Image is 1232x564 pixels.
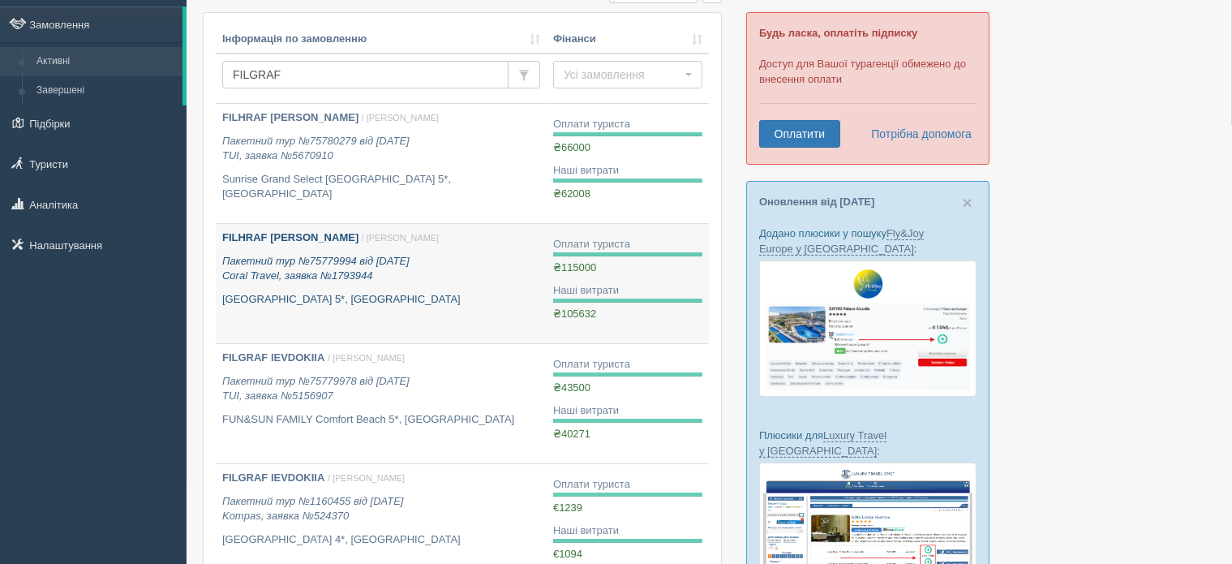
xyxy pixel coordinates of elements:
[759,428,977,459] p: Плюсики для :
[553,381,590,394] span: ₴43500
[759,27,917,39] b: Будь ласка, оплатіть підписку
[861,120,972,148] a: Потрібна допомога
[759,227,924,256] a: Fly&Joy Europe у [GEOGRAPHIC_DATA]
[222,412,540,428] p: FUN&SUN FAMILY Comfort Beach 5*, [GEOGRAPHIC_DATA]
[553,283,702,299] div: Наші витрати
[362,113,439,123] span: / [PERSON_NAME]
[963,193,972,212] span: ×
[222,32,540,47] a: Інформація по замовленню
[553,32,702,47] a: Фінанси
[553,61,702,88] button: Усі замовлення
[222,532,540,548] p: [GEOGRAPHIC_DATA] 4*, [GEOGRAPHIC_DATA]
[222,231,358,243] b: FILHRAF [PERSON_NAME]
[216,344,547,463] a: FILGRAF IEVDOKIIA / [PERSON_NAME] Пакетний тур №75779978 від [DATE]TUI, заявка №5156907 FUN&SUN F...
[222,471,324,484] b: FILGRAF IEVDOKIIA
[553,237,702,252] div: Оплати туриста
[759,429,886,458] a: Luxury Travel у [GEOGRAPHIC_DATA]
[553,502,582,514] span: €1239
[553,141,590,153] span: ₴66000
[553,523,702,539] div: Наші витрати
[759,260,977,397] img: fly-joy-de-proposal-crm-for-travel-agency.png
[29,47,182,76] a: Активні
[222,495,404,523] i: Пакетний тур №1160455 від [DATE] Kompas, заявка №524370
[328,473,405,483] span: / [PERSON_NAME]
[564,67,681,83] span: Усі замовлення
[759,196,875,208] a: Оновлення від [DATE]
[553,403,702,419] div: Наші витрати
[759,120,840,148] a: Оплатити
[222,61,509,88] input: Пошук за номером замовлення, ПІБ або паспортом туриста
[553,187,590,200] span: ₴62008
[759,226,977,256] p: Додано плюсики у пошуку :
[553,548,582,560] span: €1094
[553,428,590,440] span: ₴40271
[328,353,405,363] span: / [PERSON_NAME]
[29,76,182,105] a: Завершені
[222,255,410,282] i: Пакетний тур №75779994 від [DATE] Coral Travel, заявка №1793944
[222,292,540,308] p: [GEOGRAPHIC_DATA] 5*, [GEOGRAPHIC_DATA]
[963,194,972,211] button: Close
[553,357,702,372] div: Оплати туриста
[553,308,596,320] span: ₴105632
[222,351,324,364] b: FILGRAF IEVDOKIIA
[222,375,410,403] i: Пакетний тур №75779978 від [DATE] TUI, заявка №5156907
[553,117,702,132] div: Оплати туриста
[553,477,702,493] div: Оплати туриста
[216,224,547,343] a: FILHRAF [PERSON_NAME] / [PERSON_NAME] Пакетний тур №75779994 від [DATE]Coral Travel, заявка №1793...
[746,12,989,165] div: Доступ для Вашої турагенції обмежено до внесення оплати
[553,163,702,179] div: Наші витрати
[216,104,547,223] a: FILHRAF [PERSON_NAME] / [PERSON_NAME] Пакетний тур №75780279 від [DATE]TUI, заявка №5670910 Sunri...
[222,172,540,202] p: Sunrise Grand Select [GEOGRAPHIC_DATA] 5*, [GEOGRAPHIC_DATA]
[362,233,439,243] span: / [PERSON_NAME]
[222,111,358,123] b: FILHRAF [PERSON_NAME]
[553,261,596,273] span: ₴115000
[222,135,410,162] i: Пакетний тур №75780279 від [DATE] TUI, заявка №5670910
